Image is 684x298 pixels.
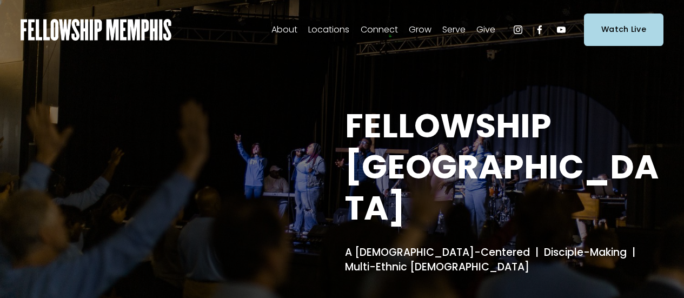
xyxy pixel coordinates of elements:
strong: FELLOWSHIP [GEOGRAPHIC_DATA] [345,102,659,231]
a: folder dropdown [271,21,297,38]
span: Give [476,22,495,38]
a: YouTube [556,24,567,35]
a: folder dropdown [476,21,495,38]
a: Watch Live [584,14,663,45]
span: Connect [361,22,398,38]
img: Fellowship Memphis [21,19,171,41]
span: Locations [308,22,349,38]
span: Grow [409,22,431,38]
a: folder dropdown [409,21,431,38]
span: Serve [442,22,466,38]
a: Instagram [513,24,523,35]
a: folder dropdown [308,21,349,38]
a: folder dropdown [361,21,398,38]
h4: A [DEMOGRAPHIC_DATA]-Centered | Disciple-Making | Multi-Ethnic [DEMOGRAPHIC_DATA] [345,246,663,274]
a: Facebook [534,24,545,35]
span: About [271,22,297,38]
a: folder dropdown [442,21,466,38]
